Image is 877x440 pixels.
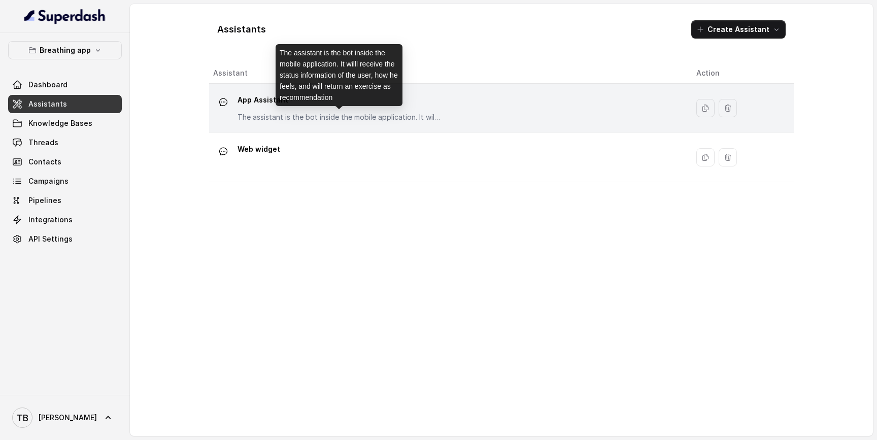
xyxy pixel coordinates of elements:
p: Breathing app [40,44,91,56]
span: Pipelines [28,195,61,206]
a: Assistants [8,95,122,113]
a: Contacts [8,153,122,171]
a: [PERSON_NAME] [8,403,122,432]
p: App Assistant [238,92,441,108]
a: API Settings [8,230,122,248]
button: Create Assistant [691,20,786,39]
img: light.svg [24,8,106,24]
p: The assistant is the bot inside the mobile application. It willl receive the status information o... [238,112,441,122]
span: Threads [28,138,58,148]
h1: Assistants [217,21,266,38]
span: Campaigns [28,176,69,186]
a: Integrations [8,211,122,229]
th: Action [688,63,794,84]
span: [PERSON_NAME] [39,413,97,423]
a: Threads [8,133,122,152]
span: Assistants [28,99,67,109]
button: Breathing app [8,41,122,59]
a: Pipelines [8,191,122,210]
a: Campaigns [8,172,122,190]
span: Knowledge Bases [28,118,92,128]
div: The assistant is the bot inside the mobile application. It willl receive the status information o... [276,44,402,106]
text: TB [17,413,28,423]
th: Assistant [209,63,688,84]
span: Integrations [28,215,73,225]
span: Dashboard [28,80,68,90]
p: Web widget [238,141,280,157]
a: Dashboard [8,76,122,94]
span: API Settings [28,234,73,244]
a: Knowledge Bases [8,114,122,132]
span: Contacts [28,157,61,167]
